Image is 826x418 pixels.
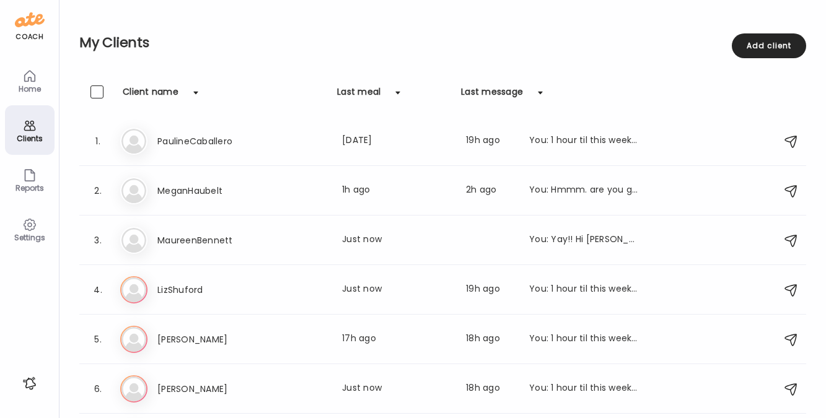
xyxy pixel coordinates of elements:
[157,233,266,248] h3: MaureenBennett
[342,381,451,396] div: Just now
[157,282,266,297] h3: LizShuford
[466,134,514,149] div: 19h ago
[529,332,638,347] div: You: 1 hour til this week's SWW Method group coaching call Nutrition 101... all things macros - s...
[90,183,105,198] div: 2.
[157,332,266,347] h3: [PERSON_NAME]
[529,134,638,149] div: You: 1 hour til this week's SWW Method group coaching call Nutrition 101... all things macros - s...
[342,183,451,198] div: 1h ago
[466,332,514,347] div: 18h ago
[90,134,105,149] div: 1.
[157,381,266,396] h3: [PERSON_NAME]
[7,233,52,242] div: Settings
[90,282,105,297] div: 4.
[157,134,266,149] h3: PaulineCaballero
[529,233,638,248] div: You: Yay!! Hi [PERSON_NAME]. Glad you made it in here... lmk if you need any support as you get o...
[337,85,380,105] div: Last meal
[732,33,806,58] div: Add client
[15,10,45,30] img: ate
[90,381,105,396] div: 6.
[342,282,451,297] div: Just now
[123,85,178,105] div: Client name
[157,183,266,198] h3: MeganHaubelt
[7,85,52,93] div: Home
[529,183,638,198] div: You: Hmmm. are you getting in nighttime Restore? Are you falling asleep but not staying asleep or...
[466,282,514,297] div: 19h ago
[7,184,52,192] div: Reports
[466,381,514,396] div: 18h ago
[79,33,806,52] h2: My Clients
[342,332,451,347] div: 17h ago
[529,381,638,396] div: You: 1 hour til this week's SWW Method group coaching call Nutrition 101... all things macros - s...
[466,183,514,198] div: 2h ago
[90,233,105,248] div: 3.
[15,32,43,42] div: coach
[90,332,105,347] div: 5.
[342,134,451,149] div: [DATE]
[342,233,451,248] div: Just now
[7,134,52,142] div: Clients
[461,85,523,105] div: Last message
[529,282,638,297] div: You: 1 hour til this week's SWW Method group coaching call Nutrition 101... all things macros - s...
